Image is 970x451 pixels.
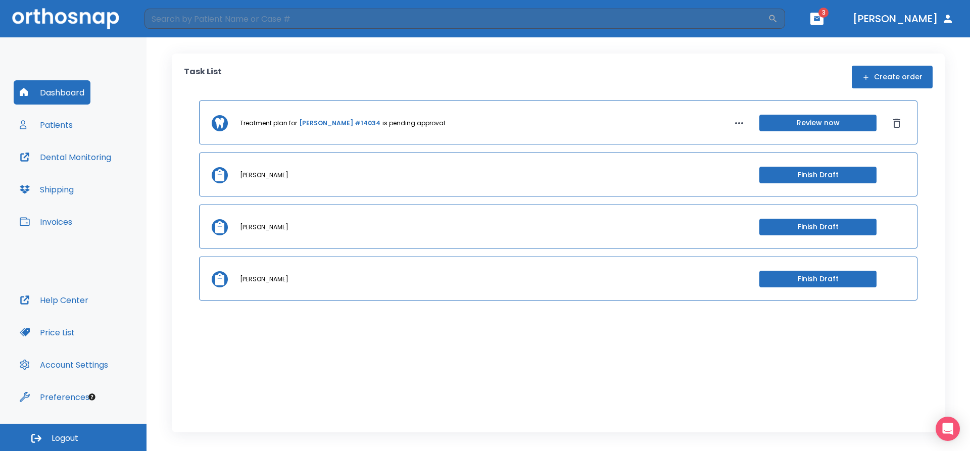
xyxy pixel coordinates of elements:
[14,145,117,169] button: Dental Monitoring
[759,271,877,287] button: Finish Draft
[240,223,288,232] p: [PERSON_NAME]
[759,219,877,235] button: Finish Draft
[14,210,78,234] button: Invoices
[299,119,380,128] a: [PERSON_NAME] #14034
[14,320,81,344] button: Price List
[849,10,958,28] button: [PERSON_NAME]
[14,113,79,137] button: Patients
[240,171,288,180] p: [PERSON_NAME]
[382,119,445,128] p: is pending approval
[14,177,80,202] button: Shipping
[889,115,905,131] button: Dismiss
[240,119,297,128] p: Treatment plan for
[852,66,933,88] button: Create order
[14,385,95,409] button: Preferences
[240,275,288,284] p: [PERSON_NAME]
[144,9,768,29] input: Search by Patient Name or Case #
[52,433,78,444] span: Logout
[87,392,96,402] div: Tooltip anchor
[12,8,119,29] img: Orthosnap
[184,66,222,88] p: Task List
[818,8,829,18] span: 3
[759,115,877,131] button: Review now
[936,417,960,441] div: Open Intercom Messenger
[14,353,114,377] button: Account Settings
[759,167,877,183] button: Finish Draft
[14,80,90,105] button: Dashboard
[14,288,94,312] button: Help Center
